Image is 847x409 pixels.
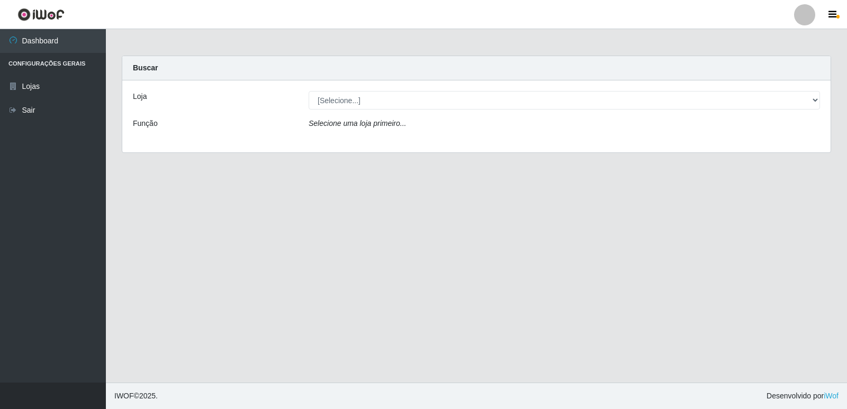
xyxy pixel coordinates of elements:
label: Loja [133,91,147,102]
span: Desenvolvido por [767,390,839,402]
img: CoreUI Logo [17,8,65,21]
label: Função [133,118,158,129]
strong: Buscar [133,63,158,72]
span: IWOF [114,392,134,400]
a: iWof [824,392,839,400]
span: © 2025 . [114,390,158,402]
i: Selecione uma loja primeiro... [309,119,406,128]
